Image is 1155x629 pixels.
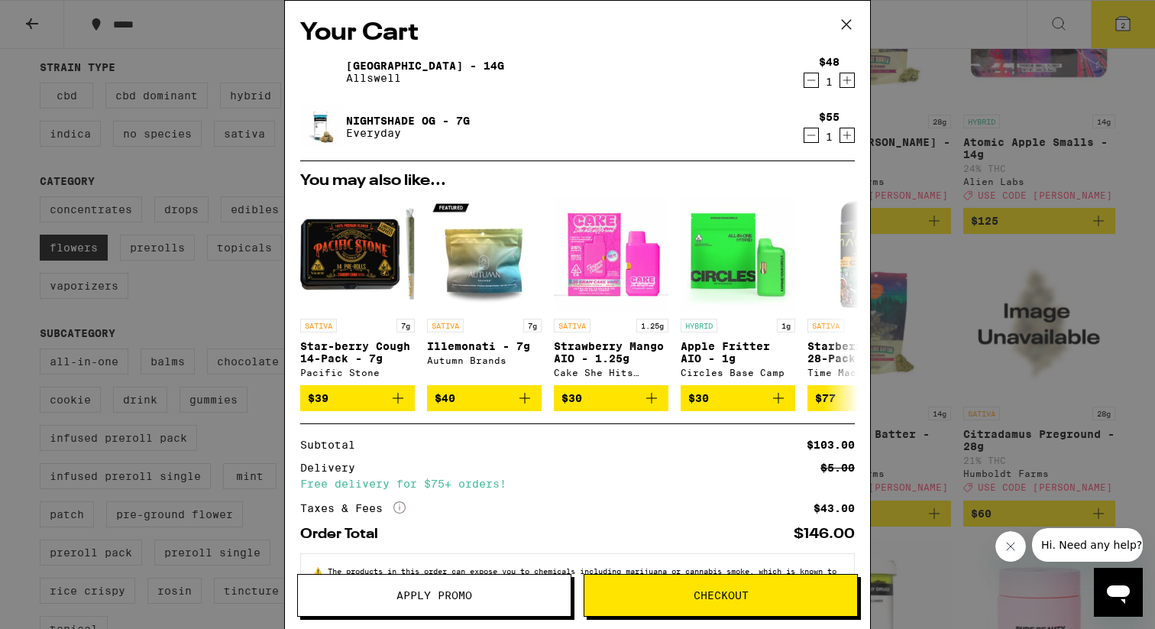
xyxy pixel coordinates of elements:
p: 1.25g [636,319,668,332]
a: Open page for Apple Fritter AIO - 1g from Circles Base Camp [681,196,795,385]
h2: Your Cart [300,16,855,50]
p: HYBRID [681,319,717,332]
div: $48 [819,56,840,68]
p: SATIVA [554,319,590,332]
div: Cake She Hits Different [554,368,668,378]
img: Circles Base Camp - Apple Fritter AIO - 1g [681,196,795,311]
div: Subtotal [300,439,366,450]
p: SATIVA [427,319,464,332]
p: Star-berry Cough 14-Pack - 7g [300,340,415,365]
p: 1g [777,319,795,332]
button: Decrement [804,73,819,88]
div: Autumn Brands [427,355,542,365]
span: $30 [561,392,582,404]
a: Open page for Starberry Cough 28-Pack - 14g from Time Machine [807,196,922,385]
p: Allswell [346,72,504,84]
div: 1 [819,76,840,88]
span: $77 [815,392,836,404]
h2: You may also like... [300,173,855,189]
a: Nightshade OG - 7g [346,115,470,127]
a: Open page for Strawberry Mango AIO - 1.25g from Cake She Hits Different [554,196,668,385]
span: The products in this order can expose you to chemicals including marijuana or cannabis smoke, whi... [313,566,836,594]
div: Delivery [300,462,366,473]
iframe: Message from company [1032,528,1143,562]
p: Everyday [346,127,470,139]
button: Apply Promo [297,574,571,617]
iframe: Close message [995,531,1026,562]
button: Add to bag [427,385,542,411]
button: Add to bag [554,385,668,411]
div: 1 [819,131,840,143]
div: Free delivery for $75+ orders! [300,478,855,489]
p: 7g [396,319,415,332]
span: ⚠️ [313,566,328,576]
span: Checkout [694,590,749,601]
button: Add to bag [300,385,415,411]
img: Pacific Stone - Star-berry Cough 14-Pack - 7g [300,196,415,311]
button: Decrement [804,128,819,143]
div: $103.00 [807,439,855,450]
div: $55 [819,111,840,123]
button: Add to bag [681,385,795,411]
img: Time Machine - Starberry Cough 28-Pack - 14g [807,196,922,311]
div: Circles Base Camp [681,368,795,378]
p: 7g [523,319,542,332]
div: Time Machine [807,368,922,378]
p: Starberry Cough 28-Pack - 14g [807,340,922,365]
div: $43.00 [814,503,855,514]
button: Add to bag [807,385,922,411]
img: Cake She Hits Different - Strawberry Mango AIO - 1.25g [554,196,668,311]
p: Illemonati - 7g [427,340,542,352]
img: Autumn Brands - Illemonati - 7g [427,196,542,311]
span: $30 [688,392,709,404]
p: Apple Fritter AIO - 1g [681,340,795,365]
button: Increment [840,73,855,88]
button: Increment [840,128,855,143]
p: Strawberry Mango AIO - 1.25g [554,340,668,365]
img: Nightshade OG - 7g [300,105,343,148]
div: Taxes & Fees [300,501,406,515]
span: Apply Promo [396,590,472,601]
button: Checkout [584,574,858,617]
a: [GEOGRAPHIC_DATA] - 14g [346,60,504,72]
div: Order Total [300,527,389,541]
span: $40 [435,392,455,404]
span: $39 [308,392,328,404]
div: Pacific Stone [300,368,415,378]
p: SATIVA [300,319,337,332]
a: Open page for Star-berry Cough 14-Pack - 7g from Pacific Stone [300,196,415,385]
div: $5.00 [820,462,855,473]
a: Open page for Illemonati - 7g from Autumn Brands [427,196,542,385]
iframe: Button to launch messaging window [1094,568,1143,617]
div: $146.00 [794,527,855,541]
img: Garden Grove - 14g [300,50,343,93]
p: SATIVA [807,319,844,332]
